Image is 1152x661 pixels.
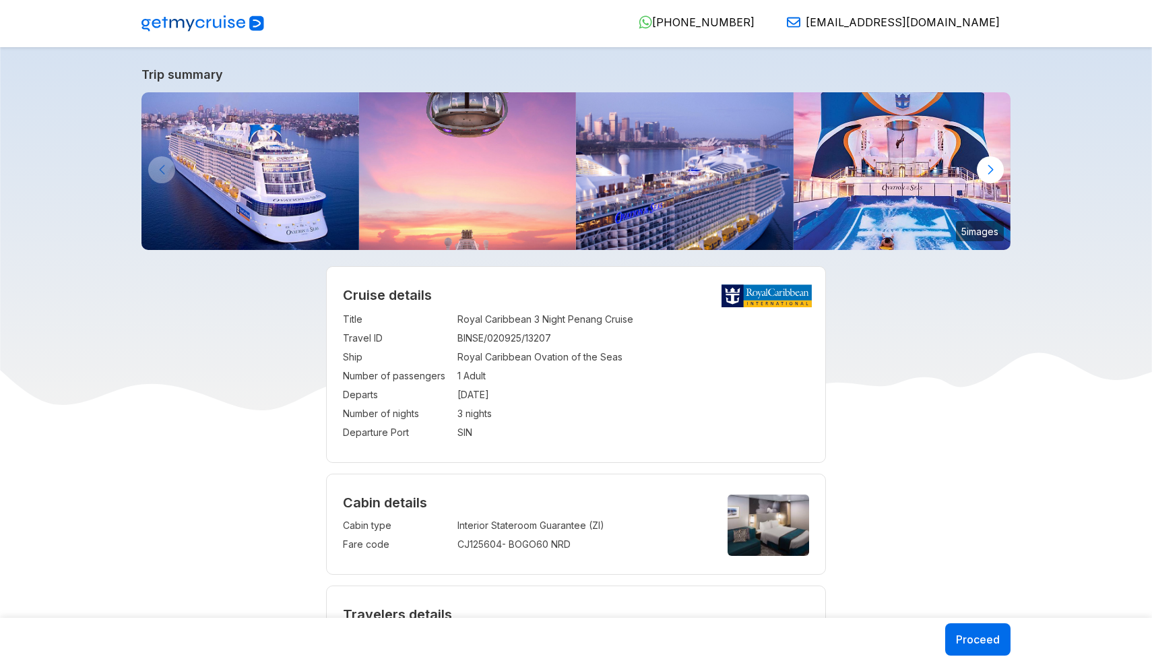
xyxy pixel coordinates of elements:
[343,385,451,404] td: Departs
[457,423,810,442] td: SIN
[794,92,1011,250] img: ovation-of-the-seas-flowrider-sunset.jpg
[343,329,451,348] td: Travel ID
[806,15,1000,29] span: [EMAIL_ADDRESS][DOMAIN_NAME]
[451,385,457,404] td: :
[343,367,451,385] td: Number of passengers
[343,423,451,442] td: Departure Port
[652,15,755,29] span: [PHONE_NUMBER]
[141,92,359,250] img: ovation-exterior-back-aerial-sunset-port-ship.jpg
[451,535,457,554] td: :
[451,329,457,348] td: :
[451,348,457,367] td: :
[956,221,1004,241] small: 5 images
[457,516,705,535] td: Interior Stateroom Guarantee (ZI)
[451,404,457,423] td: :
[343,535,451,554] td: Fare code
[451,310,457,329] td: :
[343,404,451,423] td: Number of nights
[628,15,755,29] a: [PHONE_NUMBER]
[787,15,800,29] img: Email
[343,287,810,303] h2: Cruise details
[343,606,810,623] h2: Travelers details
[457,538,705,551] div: CJ125604 - BOGO60 NRD
[639,15,652,29] img: WhatsApp
[359,92,577,250] img: north-star-sunset-ovation-of-the-seas.jpg
[457,329,810,348] td: BINSE/020925/13207
[343,348,451,367] td: Ship
[457,367,810,385] td: 1 Adult
[457,348,810,367] td: Royal Caribbean Ovation of the Seas
[457,385,810,404] td: [DATE]
[343,495,810,511] h4: Cabin details
[451,367,457,385] td: :
[457,404,810,423] td: 3 nights
[945,623,1011,656] button: Proceed
[457,310,810,329] td: Royal Caribbean 3 Night Penang Cruise
[451,516,457,535] td: :
[776,15,1000,29] a: [EMAIL_ADDRESS][DOMAIN_NAME]
[343,310,451,329] td: Title
[343,516,451,535] td: Cabin type
[141,67,1011,82] a: Trip summary
[576,92,794,250] img: ovation-of-the-seas-departing-from-sydney.jpg
[451,423,457,442] td: :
